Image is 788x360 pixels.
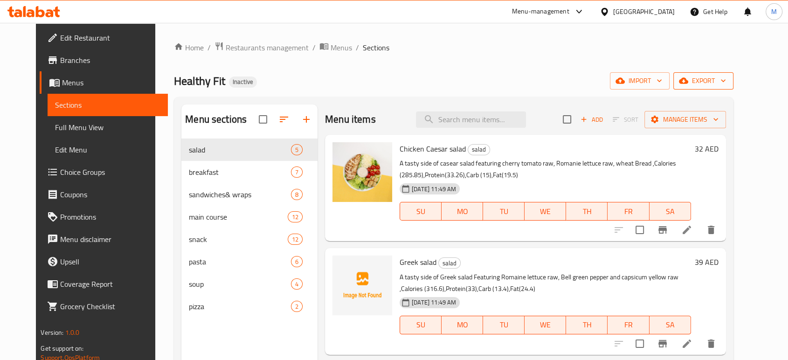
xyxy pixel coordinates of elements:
span: sandwiches& wraps [189,189,291,200]
button: WE [525,316,566,334]
a: Sections [48,94,167,116]
span: Manage items [652,114,719,125]
span: Inactive [229,78,257,86]
span: Greek salad [400,255,436,269]
button: Branch-specific-item [651,219,674,241]
span: TH [570,318,604,332]
button: import [610,72,670,90]
div: Menu-management [512,6,569,17]
span: salad [439,258,460,269]
div: [GEOGRAPHIC_DATA] [613,7,675,17]
a: Restaurants management [214,42,309,54]
span: Chicken Caesar salad [400,142,466,156]
button: WE [525,202,566,221]
span: Edit Restaurant [60,32,160,43]
h6: 39 AED [695,256,719,269]
a: Coverage Report [40,273,167,295]
div: items [291,278,303,290]
button: Add section [295,108,318,131]
a: Menus [40,71,167,94]
div: items [291,256,303,267]
span: Choice Groups [60,166,160,178]
nav: Menu sections [181,135,318,321]
button: delete [700,219,722,241]
span: SU [404,318,438,332]
a: Coupons [40,183,167,206]
span: Restaurants management [226,42,309,53]
span: Select section [557,110,577,129]
span: 1.0.0 [65,326,80,339]
div: items [291,144,303,155]
span: soup [189,278,291,290]
a: Full Menu View [48,116,167,138]
span: import [617,75,662,87]
span: [DATE] 11:49 AM [408,185,460,194]
span: Sections [363,42,389,53]
span: Coupons [60,189,160,200]
div: salad [468,144,490,155]
img: Greek salad [332,256,392,315]
span: WE [528,318,562,332]
span: 12 [288,213,302,222]
span: Version: [41,326,63,339]
button: delete [700,332,722,355]
div: Inactive [229,76,257,88]
button: SU [400,202,442,221]
div: items [288,234,303,245]
input: search [416,111,526,128]
button: Add [577,112,607,127]
a: Edit menu item [681,338,692,349]
h2: Menu sections [185,112,247,126]
div: pasta6 [181,250,318,273]
a: Home [174,42,204,53]
h6: 32 AED [695,142,719,155]
span: Upsell [60,256,160,267]
div: breakfast7 [181,161,318,183]
div: main course [189,211,288,222]
a: Menu disclaimer [40,228,167,250]
span: 6 [291,257,302,266]
span: export [681,75,726,87]
span: Sort sections [273,108,295,131]
span: Menus [331,42,352,53]
div: salad5 [181,138,318,161]
img: Chicken Caesar salad [332,142,392,202]
span: Select section first [607,112,644,127]
span: Select to update [630,220,650,240]
span: snack [189,234,288,245]
span: salad [189,144,291,155]
div: items [288,211,303,222]
span: Select all sections [253,110,273,129]
button: Manage items [644,111,726,128]
a: Edit menu item [681,224,692,235]
button: TH [566,316,608,334]
div: main course12 [181,206,318,228]
span: Select to update [630,334,650,353]
span: Coverage Report [60,278,160,290]
div: pasta [189,256,291,267]
div: breakfast [189,166,291,178]
button: MO [442,202,483,221]
span: 4 [291,280,302,289]
span: 5 [291,145,302,154]
span: SU [404,205,438,218]
button: SA [650,316,691,334]
button: SU [400,316,442,334]
span: Menus [62,77,160,88]
span: MO [445,205,479,218]
p: A tasty side of Greek salad Featuring Romaine lettuce raw, Bell green pepper and capsicum yellow ... [400,271,691,295]
div: soup4 [181,273,318,295]
div: salad [438,257,461,269]
span: TH [570,205,604,218]
p: A tasty side of casear salad featuring cherry tomato raw, Romanie lettuce raw, wheat Bread ,Calor... [400,158,691,181]
span: WE [528,205,562,218]
div: items [291,189,303,200]
span: SA [653,318,687,332]
span: 8 [291,190,302,199]
button: FR [608,316,649,334]
span: 12 [288,235,302,244]
li: / [207,42,211,53]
